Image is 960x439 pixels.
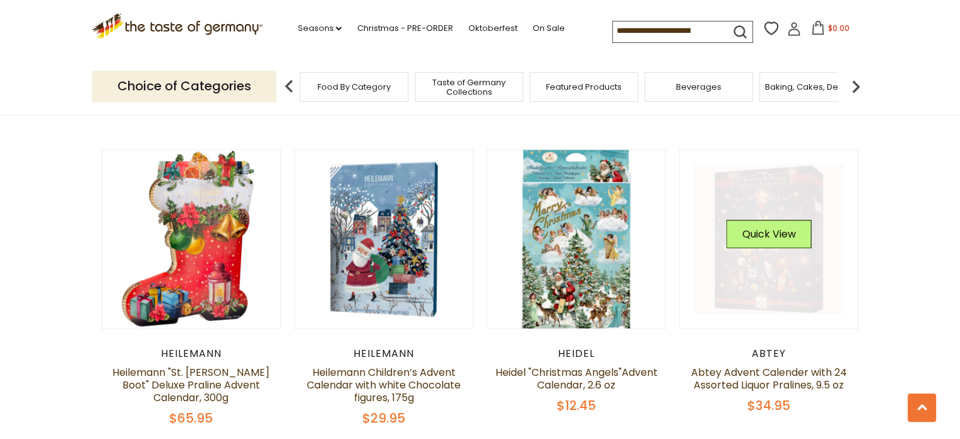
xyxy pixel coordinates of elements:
[827,23,849,33] span: $0.00
[295,150,473,328] img: Heilemann Children’s Advent Calendar with white Chocolate figures, 175g
[726,220,812,248] button: Quick View
[747,397,790,414] span: $34.95
[169,409,213,427] span: $65.95
[92,71,276,102] p: Choice of Categories
[297,21,341,35] a: Seasons
[487,347,667,360] div: Heidel
[557,397,596,414] span: $12.45
[102,347,281,360] div: Heilemann
[418,78,519,97] a: Taste of Germany Collections
[276,74,302,99] img: previous arrow
[112,365,270,405] a: Heilemann "St. [PERSON_NAME] Boot" Deluxe Praline Advent Calendar, 300g
[676,82,721,92] a: Beverages
[680,150,858,328] img: Abtey Advent Calender with 24 Assorted Liquor Pralines, 9.5 oz
[679,347,859,360] div: Abtey
[765,82,863,92] a: Baking, Cakes, Desserts
[362,409,405,427] span: $29.95
[546,82,622,92] a: Featured Products
[495,365,658,392] a: Heidel "Christmas Angels"Advent Calendar, 2.6 oz
[532,21,564,35] a: On Sale
[468,21,517,35] a: Oktoberfest
[294,347,474,360] div: Heilemann
[803,21,857,40] button: $0.00
[307,365,461,405] a: Heilemann Children’s Advent Calendar with white Chocolate figures, 175g
[357,21,453,35] a: Christmas - PRE-ORDER
[487,150,666,328] img: Heidel "Christmas Angels"Advent Calendar, 2.6 oz
[843,74,868,99] img: next arrow
[317,82,391,92] a: Food By Category
[691,365,847,392] a: Abtey Advent Calender with 24 Assorted Liquor Pralines, 9.5 oz
[102,150,281,328] img: Heilemann "St. Nicholas Boot" Deluxe Praline Advent Calendar, 300g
